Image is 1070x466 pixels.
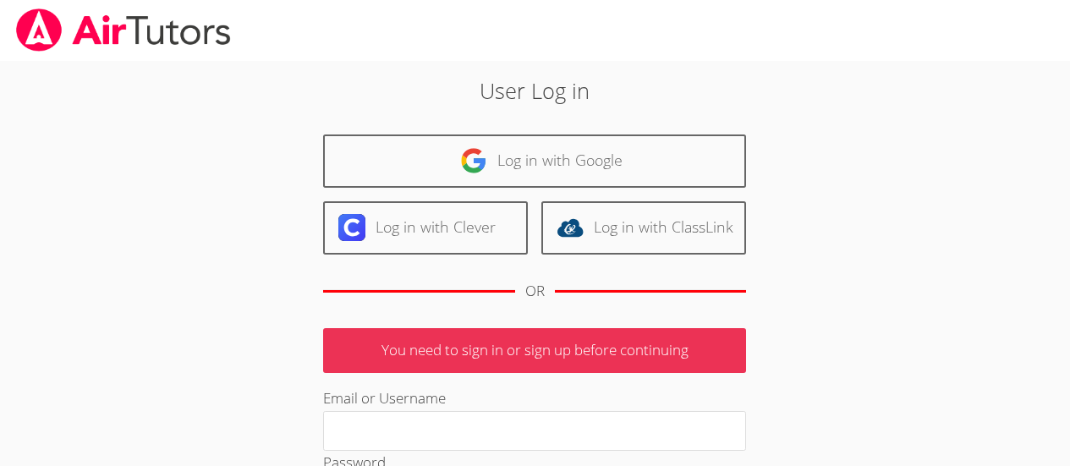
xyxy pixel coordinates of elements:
[338,214,365,241] img: clever-logo-6eab21bc6e7a338710f1a6ff85c0baf02591cd810cc4098c63d3a4b26e2feb20.svg
[323,328,746,373] p: You need to sign in or sign up before continuing
[460,147,487,174] img: google-logo-50288ca7cdecda66e5e0955fdab243c47b7ad437acaf1139b6f446037453330a.svg
[323,134,746,188] a: Log in with Google
[323,201,528,255] a: Log in with Clever
[323,388,446,408] label: Email or Username
[541,201,746,255] a: Log in with ClassLink
[246,74,824,107] h2: User Log in
[14,8,233,52] img: airtutors_banner-c4298cdbf04f3fff15de1276eac7730deb9818008684d7c2e4769d2f7ddbe033.png
[557,214,584,241] img: classlink-logo-d6bb404cc1216ec64c9a2012d9dc4662098be43eaf13dc465df04b49fa7ab582.svg
[525,279,545,304] div: OR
